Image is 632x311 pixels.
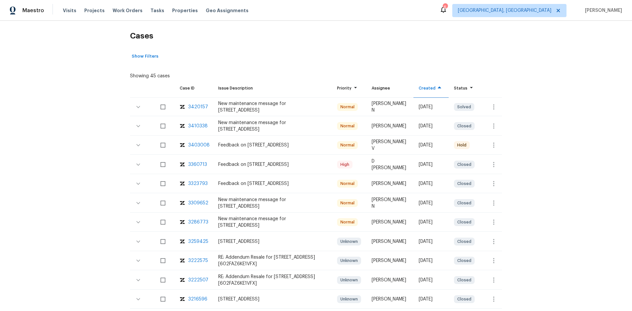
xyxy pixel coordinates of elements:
span: Unknown [338,238,360,245]
div: 3420157 [188,104,208,110]
span: Solved [455,104,474,110]
div: [DATE] [419,180,443,187]
div: 3222507 [188,277,208,283]
span: Closed [455,296,474,302]
a: zendesk-icon3420157 [180,104,208,110]
div: [DATE] [419,257,443,264]
span: Normal [338,180,357,187]
img: zendesk-icon [180,104,185,110]
a: zendesk-icon3403008 [180,142,208,148]
span: Normal [338,142,357,148]
div: Priority [337,85,361,91]
span: Tasks [150,8,164,13]
div: Showing 45 cases [130,70,170,79]
div: 3360713 [188,161,207,168]
div: New maintenance message for [STREET_ADDRESS] [218,196,327,210]
span: Closed [455,219,474,225]
div: [DATE] [419,219,443,225]
span: Unknown [338,277,360,283]
span: Maestro [22,7,44,14]
span: Closed [455,257,474,264]
span: Properties [172,7,198,14]
span: Closed [455,238,474,245]
img: zendesk-icon [180,219,185,225]
span: [PERSON_NAME] [582,7,622,14]
span: Show Filters [132,53,158,60]
span: Hold [455,142,469,148]
div: Feedback on [STREET_ADDRESS] [218,180,327,187]
a: zendesk-icon3222507 [180,277,208,283]
div: [PERSON_NAME] N [372,100,408,114]
div: 3323793 [188,180,208,187]
span: Normal [338,200,357,206]
div: [PERSON_NAME] [372,257,408,264]
div: [DATE] [419,296,443,302]
div: [STREET_ADDRESS] [218,296,327,302]
div: 3410338 [188,123,208,129]
span: Closed [455,161,474,168]
span: Unknown [338,257,360,264]
span: High [338,161,352,168]
div: Assignee [372,85,408,91]
h2: Cases [130,21,502,51]
div: [DATE] [419,161,443,168]
span: Normal [338,104,357,110]
div: RE: Addendum Resale for [STREET_ADDRESS] [602FAZ6KE1VFX] [218,254,327,267]
div: [DATE] [419,123,443,129]
div: 3403008 [188,142,210,148]
div: [DATE] [419,104,443,110]
img: zendesk-icon [180,123,185,129]
button: Show Filters [130,51,160,62]
a: zendesk-icon3323793 [180,180,208,187]
div: Feedback on [STREET_ADDRESS] [218,161,327,168]
div: [DATE] [419,200,443,206]
span: Work Orders [113,7,143,14]
div: Case ID [180,85,208,91]
img: zendesk-icon [180,200,185,206]
a: zendesk-icon3222575 [180,257,208,264]
a: zendesk-icon3309652 [180,200,208,206]
img: zendesk-icon [180,257,185,264]
div: 3222575 [188,257,208,264]
div: 3309652 [188,200,208,206]
span: Projects [84,7,105,14]
span: Closed [455,180,474,187]
img: zendesk-icon [180,238,185,245]
a: zendesk-icon3410338 [180,123,208,129]
a: zendesk-icon3360713 [180,161,208,168]
div: [PERSON_NAME] [372,219,408,225]
div: New maintenance message for [STREET_ADDRESS] [218,100,327,114]
div: New maintenance message for [STREET_ADDRESS] [218,216,327,229]
span: Closed [455,277,474,283]
div: [DATE] [419,238,443,245]
div: [PERSON_NAME] [372,180,408,187]
span: Closed [455,200,474,206]
div: New maintenance message for [STREET_ADDRESS] [218,119,327,133]
img: zendesk-icon [180,142,185,148]
span: Normal [338,219,357,225]
div: RE: Addendum Resale for [STREET_ADDRESS] [602FAZ6KE1VFX] [218,273,327,287]
div: Status [454,85,475,91]
div: 3216596 [188,296,207,302]
div: Created [419,85,443,91]
span: Unknown [338,296,360,302]
img: zendesk-icon [180,180,185,187]
div: Issue Description [218,85,327,91]
div: 6 [443,4,447,11]
img: zendesk-icon [180,296,185,302]
div: Feedback on [STREET_ADDRESS] [218,142,327,148]
div: 3286773 [188,219,208,225]
span: Normal [338,123,357,129]
div: [DATE] [419,142,443,148]
span: Visits [63,7,76,14]
div: [PERSON_NAME] [372,296,408,302]
div: [DATE] [419,277,443,283]
div: [PERSON_NAME] [372,123,408,129]
a: zendesk-icon3259425 [180,238,208,245]
a: zendesk-icon3216596 [180,296,208,302]
img: zendesk-icon [180,161,185,168]
div: [PERSON_NAME] [372,277,408,283]
div: [PERSON_NAME] N [372,196,408,210]
div: [PERSON_NAME] [372,238,408,245]
span: Geo Assignments [206,7,249,14]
